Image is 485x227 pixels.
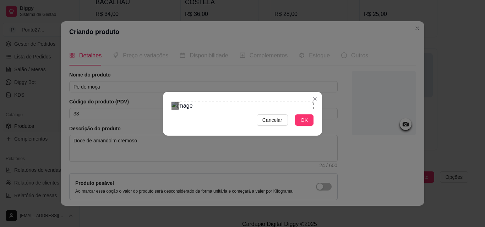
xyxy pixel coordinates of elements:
[262,116,282,124] span: Cancelar
[171,102,314,110] img: image
[301,116,308,124] span: OK
[257,114,288,126] button: Cancelar
[295,114,314,126] button: OK
[309,93,321,104] button: Close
